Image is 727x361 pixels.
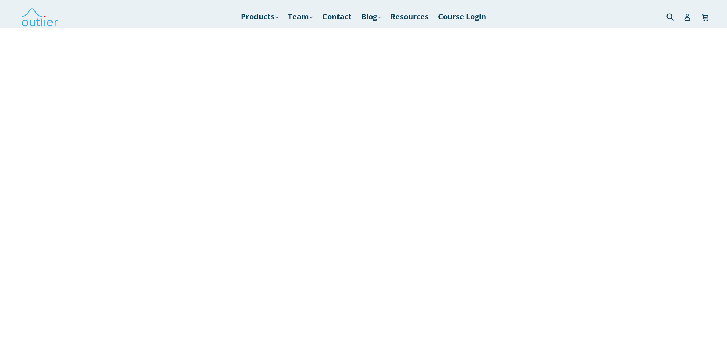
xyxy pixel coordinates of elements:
a: Course Login [434,10,490,23]
a: Team [284,10,317,23]
a: Blog [357,10,385,23]
a: Products [237,10,282,23]
a: Resources [387,10,432,23]
a: Contact [318,10,356,23]
input: Search [665,9,685,24]
img: Outlier Linguistics [21,6,59,28]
